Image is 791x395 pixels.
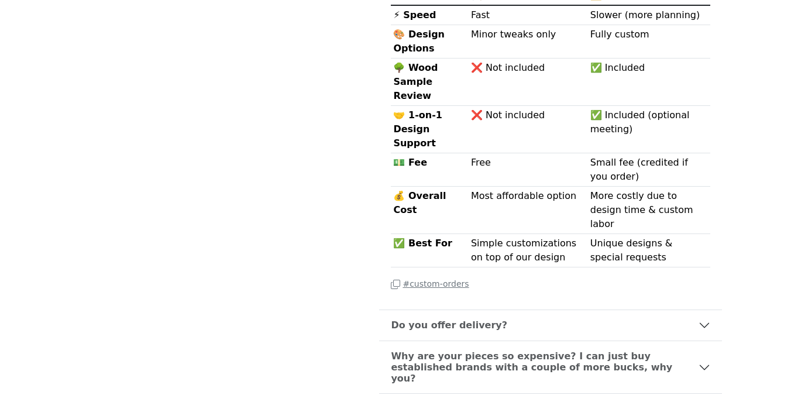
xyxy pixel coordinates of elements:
button: Why are your pieces so expensive? I can just buy established brands with a couple of more bucks, ... [379,341,722,394]
td: Unique designs & special requests [588,233,710,267]
td: ✅ Included (optional meeting) [588,105,710,153]
td: Small fee (credited if you order) [588,153,710,186]
th: 🌳 Wood Sample Review [391,58,468,105]
td: ❌ Not included [469,105,588,153]
td: Minor tweaks only [469,25,588,58]
td: Simple customizations on top of our design [469,233,588,267]
td: ✅ Included [588,58,710,105]
td: Most affordable option [469,186,588,233]
td: ❌ Not included [469,58,588,105]
a: #custom-orders [391,278,469,289]
button: Do you offer delivery? [379,310,722,341]
th: ⚡ Speed [391,5,468,25]
td: Free [469,153,588,186]
b: Do you offer delivery? [391,320,507,331]
th: 💵 Fee [391,153,468,186]
small: # custom-orders [391,279,469,288]
b: Why are your pieces so expensive? I can just buy established brands with a couple of more bucks, ... [391,351,699,384]
td: Slower (more planning) [588,5,710,25]
th: 💰 Overall Cost [391,186,468,233]
th: ✅ Best For [391,233,468,267]
td: Fully custom [588,25,710,58]
th: 🎨 Design Options [391,25,468,58]
td: Fast [469,5,588,25]
th: 🤝 1-on-1 Design Support [391,105,468,153]
td: More costly due to design time & custom labor [588,186,710,233]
